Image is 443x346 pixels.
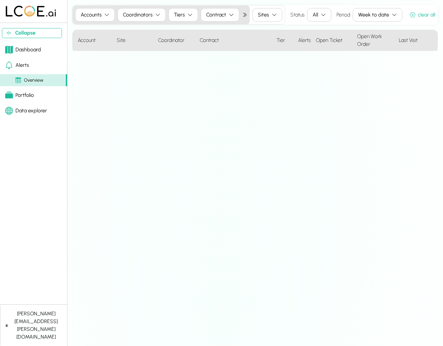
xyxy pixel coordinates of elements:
h4: Open Work Order [355,30,396,51]
div: Tiers [174,11,185,19]
div: All [313,11,318,19]
label: Period [337,11,350,19]
div: Accounts [81,11,102,19]
h4: Tier [262,30,287,51]
h4: Open Ticket [313,30,355,51]
div: Overview [15,77,44,84]
h4: Coordinator [156,30,197,51]
button: clear all [408,10,438,20]
div: Coordinators [123,11,153,19]
h4: Last Visit [396,30,438,51]
div: Data explorer [5,107,47,115]
label: Status [290,11,305,19]
div: [PERSON_NAME][EMAIL_ADDRESS][PERSON_NAME][DOMAIN_NAME] [11,310,62,341]
div: Week to date [358,11,389,19]
div: Alerts [5,61,29,69]
div: Portfolio [5,91,34,99]
h4: Site [114,30,156,51]
div: Contract [206,11,226,19]
h4: Account [73,30,114,51]
div: Sites [258,11,269,19]
div: clear all [410,11,435,19]
div: Dashboard [5,46,41,54]
button: Collapse [2,28,62,38]
h4: Alerts [287,30,313,51]
h4: Contract [197,30,262,51]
